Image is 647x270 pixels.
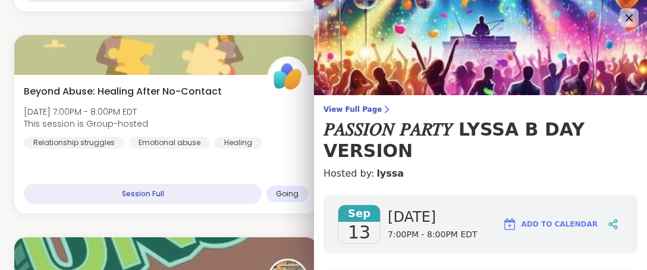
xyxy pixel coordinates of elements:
span: 13 [348,222,370,243]
div: Healing [215,137,262,149]
a: View Full Page𝑃𝐴𝑆𝑆𝐼𝑂𝑁 𝑃𝐴𝑅𝑇𝑌 LYSSA B DAY VERSION [323,105,637,162]
a: lyssa [376,167,404,181]
div: Session Full [24,184,262,204]
div: Emotional abuse [129,137,210,149]
button: Add to Calendar [497,210,603,238]
img: ShareWell [269,58,306,95]
span: 7:00PM - 8:00PM EDT [388,229,478,241]
span: Beyond Abuse: Healing After No-Contact [24,84,222,99]
span: Going [276,189,299,199]
img: ShareWell Logomark [502,217,517,231]
div: Relationship struggles [24,137,124,149]
h3: 𝑃𝐴𝑆𝑆𝐼𝑂𝑁 𝑃𝐴𝑅𝑇𝑌 LYSSA B DAY VERSION [323,119,637,162]
h4: Hosted by: [323,167,637,181]
span: [DATE] 7:00PM - 8:00PM EDT [24,106,148,118]
span: View Full Page [323,105,637,114]
span: Add to Calendar [522,219,598,230]
span: This session is Group-hosted [24,118,148,130]
span: [DATE] [388,208,478,227]
span: Sep [338,205,380,222]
